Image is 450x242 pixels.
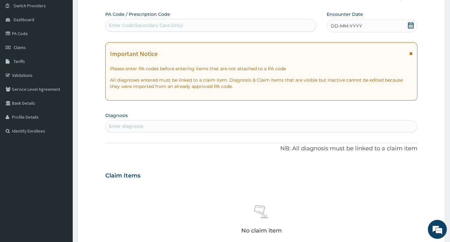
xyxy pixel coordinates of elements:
[241,227,282,234] p: No claim item
[109,123,143,129] div: Enter diagnosis
[110,65,413,72] p: Please enter PA codes before entering items that are not attached to a PA code
[105,11,170,17] label: PA Code / Prescription Code
[105,145,417,153] p: NB: All diagnosis must be linked to a claim item
[105,172,140,179] h3: Claim Items
[14,45,26,50] span: Claims
[14,3,46,9] span: Switch Providers
[110,77,413,90] p: All diagnoses entered must be linked to a claim item. Diagnosis & Claim Items that are visible bu...
[14,17,34,22] span: Dashboard
[110,50,157,57] h1: Important Notice
[331,23,362,29] span: DD-MM-YYYY
[14,59,25,64] span: Tariffs
[109,22,183,28] div: Enter Code(Secondary Care Only)
[105,112,128,119] label: Diagnosis
[327,11,363,17] label: Encounter Date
